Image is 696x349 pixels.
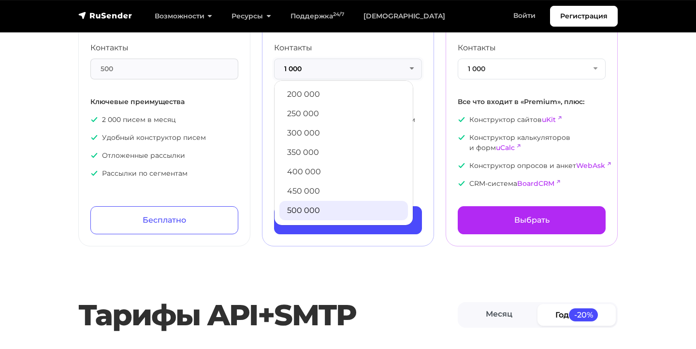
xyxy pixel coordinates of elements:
label: Контакты [90,42,129,54]
a: Месяц [460,304,538,326]
p: Конструктор опросов и анкет [458,161,606,171]
h2: Тарифы API+SMTP [78,298,458,333]
img: icon-ok.svg [458,162,465,169]
a: uKit [542,115,556,124]
img: icon-ok.svg [90,169,98,177]
img: icon-ok.svg [90,116,98,123]
p: CRM-система [458,179,606,189]
label: Контакты [274,42,312,54]
a: Год [537,304,616,326]
img: icon-ok.svg [458,180,465,187]
img: icon-ok.svg [458,116,465,123]
sup: 24/7 [333,11,344,17]
a: Войти [504,6,545,26]
p: Ключевые преимущества [90,97,238,107]
button: 1 000 [274,59,422,79]
a: 400 000 [279,162,408,182]
p: Удобный конструктор писем [90,133,238,143]
a: 200 000 [279,85,408,104]
p: Конструктор калькуляторов и форм [458,133,606,153]
a: Бесплатно [90,206,238,234]
p: Все что входит в «Premium», плюс: [458,97,606,107]
a: 450 000 [279,182,408,201]
p: Рассылки по сегментам [90,168,238,179]
img: icon-ok.svg [458,134,465,141]
p: 2 000 писем в месяц [90,115,238,125]
a: Выбрать [458,206,606,234]
a: WebAsk [576,161,605,170]
p: Отложенные рассылки [90,151,238,161]
a: BoardCRM [517,179,554,188]
a: Регистрация [550,6,618,27]
img: icon-ok.svg [90,134,98,141]
a: 250 000 [279,104,408,123]
button: 1 000 [458,59,606,79]
img: icon-ok.svg [90,152,98,159]
label: Контакты [458,42,496,54]
a: Возможности [145,6,222,26]
img: RuSender [78,11,132,20]
a: Ресурсы [222,6,280,26]
a: 350 000 [279,143,408,162]
p: Конструктор сайтов [458,115,606,125]
a: 300 000 [279,123,408,143]
a: Поддержка24/7 [281,6,354,26]
span: -20% [569,308,598,321]
a: [DEMOGRAPHIC_DATA] [354,6,455,26]
ul: 1 000 [274,80,413,226]
a: 500 000 [279,201,408,220]
a: uCalc [496,143,515,152]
